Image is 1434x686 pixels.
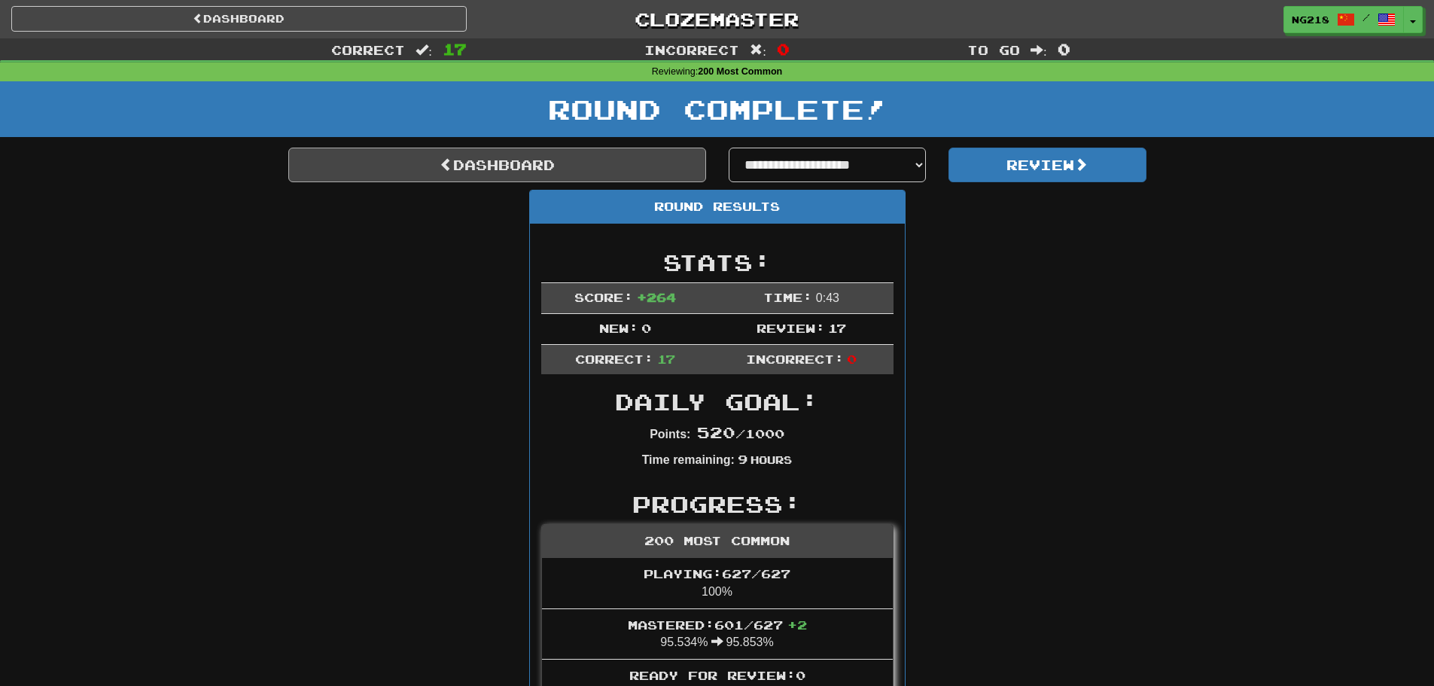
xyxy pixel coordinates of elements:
a: Clozemaster [489,6,945,32]
span: : [750,44,766,56]
span: To go [967,42,1020,57]
a: Dashboard [11,6,467,32]
span: 0 [847,352,857,366]
h2: Stats: [541,250,894,275]
span: Time: [763,290,812,304]
span: ng218 [1292,13,1329,26]
a: Dashboard [288,148,706,182]
span: 0 : 43 [816,291,839,304]
span: New: [599,321,638,335]
span: / [1362,12,1370,23]
small: Hours [750,453,792,466]
button: Review [948,148,1146,182]
span: 17 [828,321,846,335]
span: Correct [331,42,405,57]
span: : [1031,44,1047,56]
span: 0 [1058,40,1070,58]
h2: Daily Goal: [541,389,894,414]
span: / 1000 [697,426,784,441]
span: 17 [657,352,675,366]
strong: Points: [650,428,690,441]
span: Incorrect: [746,352,844,366]
a: ng218 / [1283,6,1404,33]
span: 9 [738,452,747,466]
li: 95.534% 95.853% [542,608,893,660]
span: Ready for Review: 0 [629,668,805,682]
span: 520 [697,423,735,441]
span: Incorrect [644,42,739,57]
h2: Progress: [541,492,894,517]
span: 0 [641,321,651,335]
span: + 2 [787,617,807,632]
span: Mastered: 601 / 627 [628,617,807,632]
span: + 264 [637,290,676,304]
div: Round Results [530,191,905,224]
span: : [416,44,432,56]
li: 100% [542,558,893,609]
span: Correct: [575,352,653,366]
h1: Round Complete! [5,94,1429,124]
div: 200 Most Common [542,525,893,558]
span: Playing: 627 / 627 [644,566,790,581]
span: Score: [574,290,633,304]
strong: 200 Most Common [698,66,782,77]
span: Review: [757,321,825,335]
span: 0 [777,40,790,58]
strong: Time remaining: [642,453,735,466]
span: 17 [443,40,467,58]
